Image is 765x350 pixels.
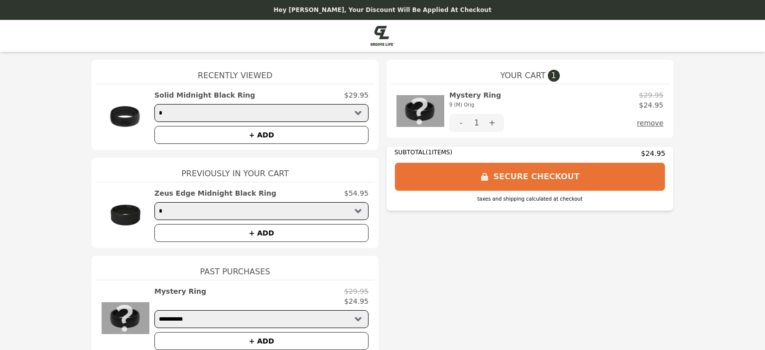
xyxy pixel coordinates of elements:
[473,114,480,132] div: 1
[344,90,369,100] p: $29.95
[641,148,665,158] span: $24.95
[154,286,206,296] h2: Mystery Ring
[96,60,375,84] h1: Recently Viewed
[102,188,149,242] img: Zeus Edge Midnight Black Ring
[344,286,369,296] p: $29.95
[548,70,560,82] span: 1
[154,104,369,122] select: Select a product variant
[449,114,473,132] button: -
[154,188,276,198] h2: Zeus Edge Midnight Black Ring
[480,114,504,132] button: +
[154,90,255,100] h2: Solid Midnight Black Ring
[449,100,501,110] div: 9 (M) Orig
[96,158,375,182] h1: Previously In Your Cart
[102,90,149,144] img: Solid Midnight Black Ring
[639,100,663,110] p: $24.95
[500,70,545,82] span: YOUR CART
[394,162,665,191] button: SECURE CHECKOUT
[396,90,444,132] img: Mystery Ring
[637,114,663,132] button: remove
[6,6,759,14] p: Hey [PERSON_NAME], your discount will be applied at checkout
[154,224,369,242] button: + ADD
[154,202,369,220] select: Select a product variant
[371,26,394,46] img: Brand Logo
[394,195,665,203] div: taxes and shipping calculated at checkout
[96,256,375,280] h1: Past Purchases
[154,310,369,328] select: Select a product variant
[394,149,426,156] span: SUBTOTAL
[344,296,369,306] p: $24.95
[639,90,663,100] p: $29.95
[102,286,149,350] img: Mystery Ring
[449,90,501,110] h2: Mystery Ring
[344,188,369,198] p: $54.95
[426,149,452,156] span: ( 1 ITEMS)
[154,332,369,350] button: + ADD
[154,126,369,144] button: + ADD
